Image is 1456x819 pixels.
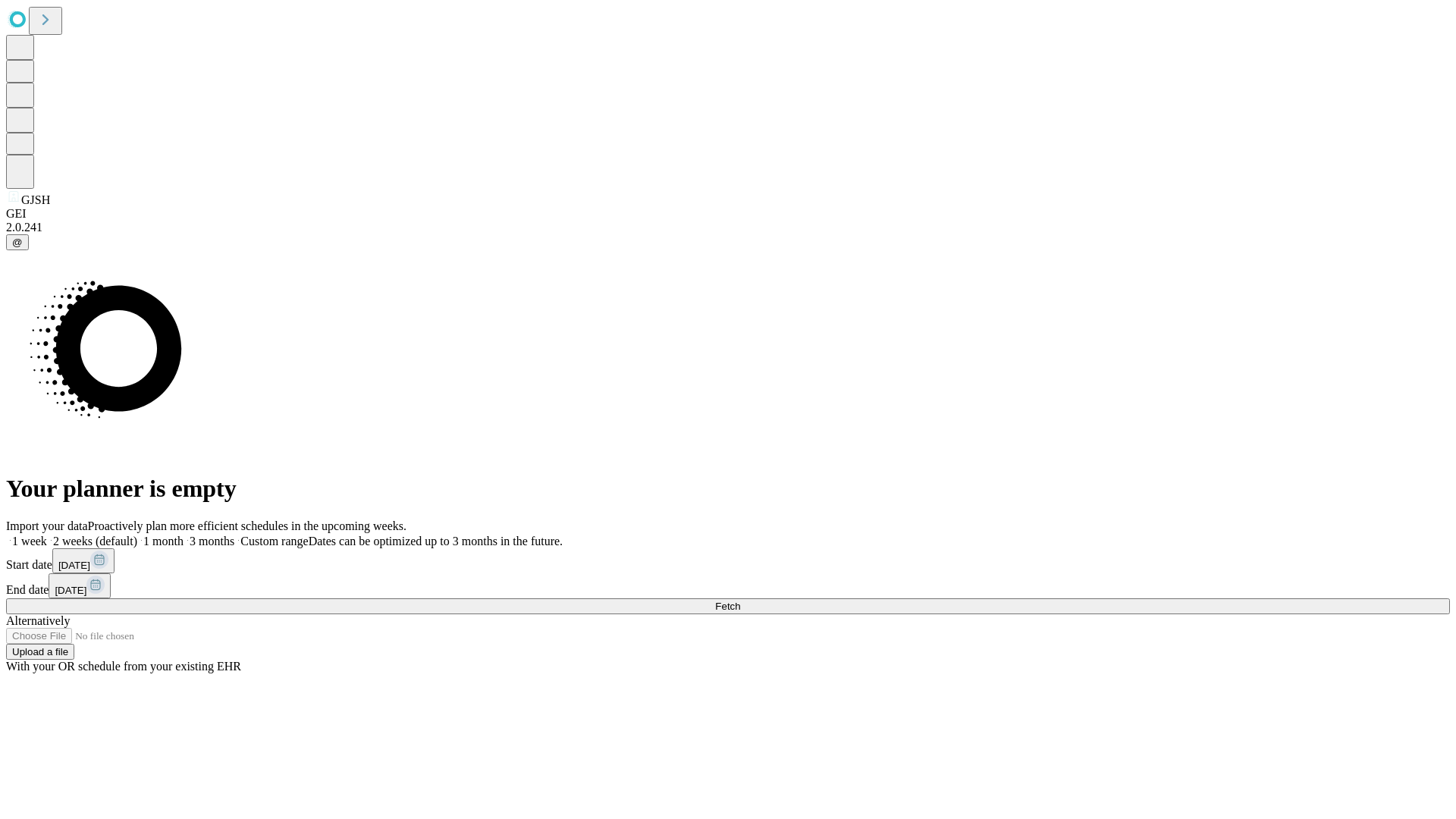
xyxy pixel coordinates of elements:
span: Fetch [715,601,740,612]
span: Import your data [6,519,88,532]
div: 2.0.241 [6,221,1450,234]
span: Proactively plan more efficient schedules in the upcoming weeks. [88,519,406,532]
span: Custom range [240,535,308,548]
span: Alternatively [6,614,70,627]
span: [DATE] [58,560,90,571]
button: [DATE] [49,573,111,598]
span: Dates can be optimized up to 3 months in the future. [309,535,563,548]
button: [DATE] [52,548,115,573]
div: Start date [6,548,1450,573]
span: [DATE] [55,585,86,596]
span: GJSH [21,193,50,206]
span: 2 weeks (default) [53,535,137,548]
button: @ [6,234,29,250]
span: 1 month [143,535,184,548]
span: With your OR schedule from your existing EHR [6,660,241,673]
div: GEI [6,207,1450,221]
div: End date [6,573,1450,598]
span: 1 week [12,535,47,548]
button: Fetch [6,598,1450,614]
span: 3 months [190,535,234,548]
span: @ [12,237,23,248]
button: Upload a file [6,644,74,660]
h1: Your planner is empty [6,475,1450,503]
